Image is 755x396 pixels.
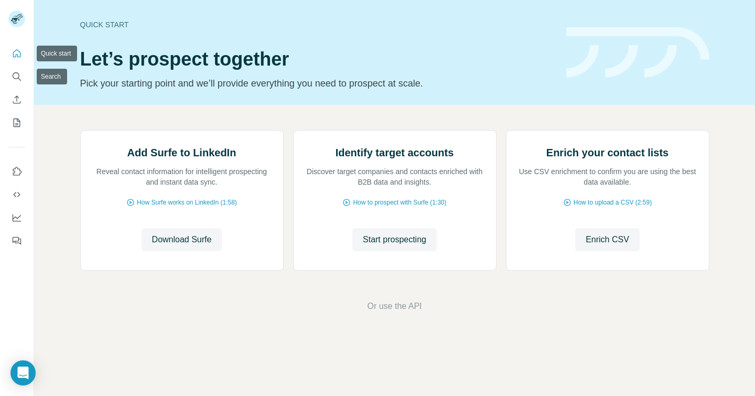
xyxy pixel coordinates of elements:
h2: Identify target accounts [336,145,454,160]
p: Use CSV enrichment to confirm you are using the best data available. [517,166,698,187]
button: Enrich CSV [8,90,25,109]
button: Start prospecting [352,228,437,251]
button: Download Surfe [142,228,222,251]
img: Avatar [8,10,25,27]
h1: Let’s prospect together [80,49,554,70]
div: Quick start [80,19,554,30]
h2: Enrich your contact lists [546,145,668,160]
span: Download Surfe [152,233,212,246]
p: Reveal contact information for intelligent prospecting and instant data sync. [91,166,273,187]
span: How to upload a CSV (2:59) [574,198,652,207]
span: How Surfe works on LinkedIn (1:58) [137,198,237,207]
p: Discover target companies and contacts enriched with B2B data and insights. [304,166,486,187]
button: Or use the API [367,300,422,313]
div: Open Intercom Messenger [10,360,36,386]
img: banner [566,27,709,78]
button: Use Surfe on LinkedIn [8,162,25,181]
span: Enrich CSV [586,233,629,246]
span: Start prospecting [363,233,426,246]
button: Quick start [8,44,25,63]
button: My lists [8,113,25,132]
h2: Add Surfe to LinkedIn [127,145,236,160]
p: Pick your starting point and we’ll provide everything you need to prospect at scale. [80,76,554,91]
button: Enrich CSV [575,228,640,251]
button: Use Surfe API [8,185,25,204]
button: Feedback [8,231,25,250]
button: Search [8,67,25,86]
span: How to prospect with Surfe (1:30) [353,198,446,207]
button: Dashboard [8,208,25,227]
